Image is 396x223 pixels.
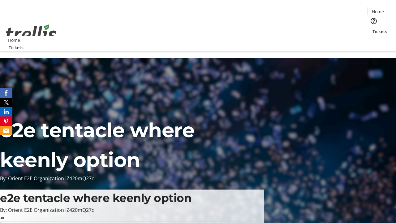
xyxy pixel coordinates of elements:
a: Home [368,8,388,15]
a: Tickets [368,28,392,35]
span: Home [8,37,20,43]
button: Help [368,15,380,27]
img: Orient E2E Organization iZ420mQ27c's Logo [4,18,59,49]
span: Tickets [9,44,24,51]
a: Home [4,37,24,43]
span: Tickets [372,28,387,35]
button: Cart [368,35,380,47]
a: Tickets [4,44,28,51]
span: Home [372,8,384,15]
